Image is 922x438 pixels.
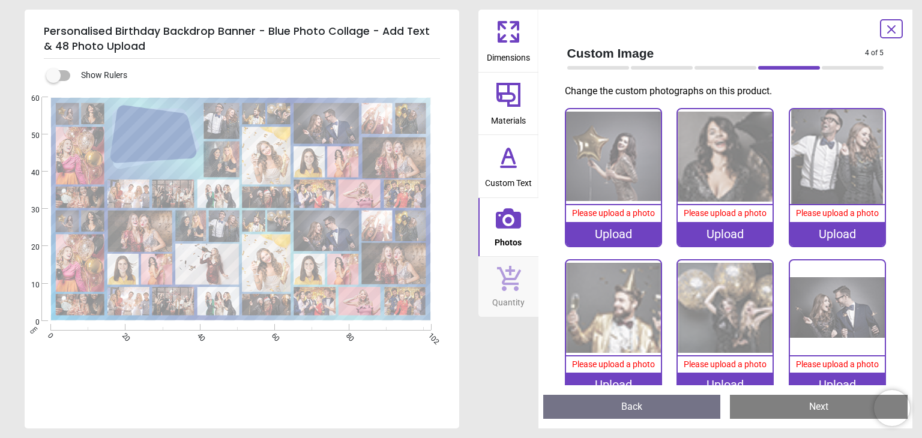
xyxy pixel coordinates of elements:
[478,10,538,72] button: Dimensions
[678,373,773,397] div: Upload
[543,395,721,419] button: Back
[17,94,40,104] span: 60
[684,359,767,369] span: Please upload a photo
[495,231,522,249] span: Photos
[796,359,879,369] span: Please upload a photo
[487,46,530,64] span: Dimensions
[565,85,894,98] p: Change the custom photographs on this product.
[120,331,128,339] span: 20
[17,205,40,215] span: 30
[730,395,908,419] button: Next
[45,331,53,339] span: 0
[426,331,433,339] span: 102
[567,44,866,62] span: Custom Image
[572,208,655,218] span: Please upload a photo
[796,208,879,218] span: Please upload a photo
[492,291,525,309] span: Quantity
[572,359,655,369] span: Please upload a photo
[874,390,910,426] iframe: Brevo live chat
[17,168,40,178] span: 40
[566,222,661,246] div: Upload
[269,331,277,339] span: 60
[478,135,538,197] button: Custom Text
[17,280,40,290] span: 10
[478,198,538,257] button: Photos
[790,373,885,397] div: Upload
[678,222,773,246] div: Upload
[17,317,40,328] span: 0
[343,331,351,339] span: 80
[53,68,459,83] div: Show Rulers
[865,48,884,58] span: 4 of 5
[684,208,767,218] span: Please upload a photo
[28,325,39,335] span: cm
[478,257,538,317] button: Quantity
[790,222,885,246] div: Upload
[485,172,532,190] span: Custom Text
[44,19,440,59] h5: Personalised Birthday Backdrop Banner - Blue Photo Collage - Add Text & 48 Photo Upload
[17,131,40,141] span: 50
[491,109,526,127] span: Materials
[478,73,538,135] button: Materials
[17,242,40,253] span: 20
[194,331,202,339] span: 40
[566,373,661,397] div: Upload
